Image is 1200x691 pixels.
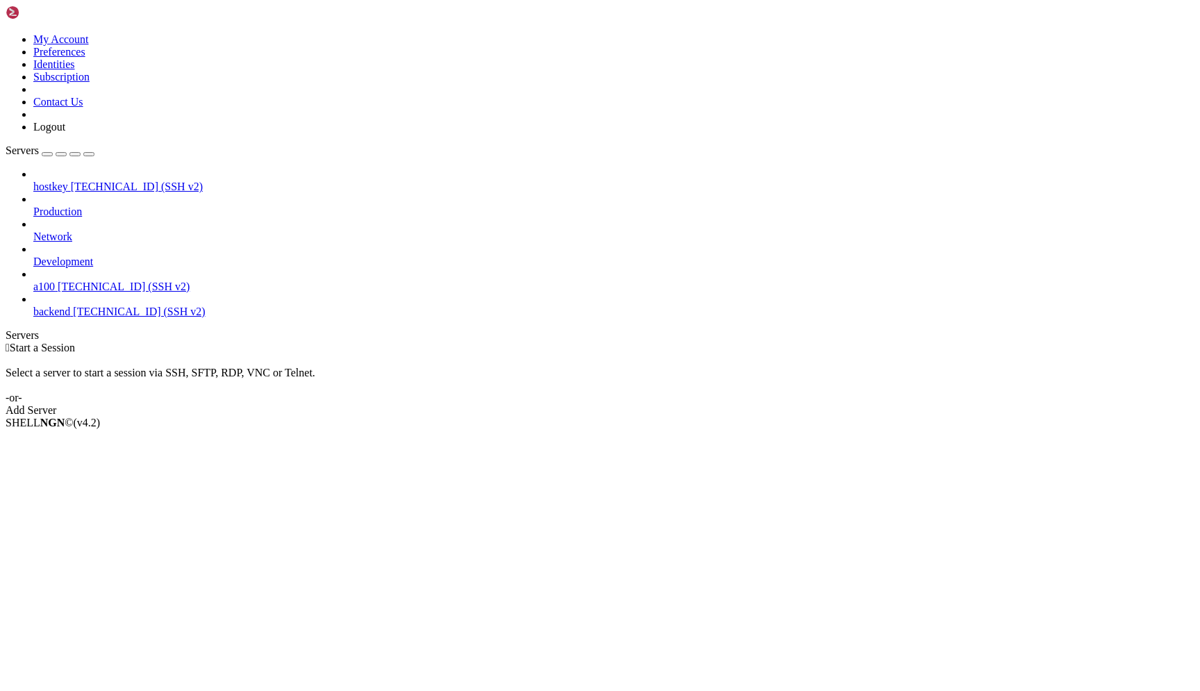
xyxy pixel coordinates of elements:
[6,417,100,428] span: SHELL ©
[33,206,1194,218] a: Production
[33,206,82,217] span: Production
[33,231,1194,243] a: Network
[33,181,68,192] span: hostkey
[33,96,83,108] a: Contact Us
[6,144,39,156] span: Servers
[33,33,89,45] a: My Account
[10,342,75,353] span: Start a Session
[6,6,85,19] img: Shellngn
[6,404,1194,417] div: Add Server
[33,168,1194,193] li: hostkey [TECHNICAL_ID] (SSH v2)
[33,281,1194,293] a: a100 [TECHNICAL_ID] (SSH v2)
[33,256,1194,268] a: Development
[73,306,205,317] span: [TECHNICAL_ID] (SSH v2)
[33,306,70,317] span: backend
[74,417,101,428] span: 4.2.0
[6,354,1194,404] div: Select a server to start a session via SSH, SFTP, RDP, VNC or Telnet. -or-
[58,281,190,292] span: [TECHNICAL_ID] (SSH v2)
[33,306,1194,318] a: backend [TECHNICAL_ID] (SSH v2)
[33,58,75,70] a: Identities
[6,329,1194,342] div: Servers
[33,243,1194,268] li: Development
[6,342,10,353] span: 
[33,293,1194,318] li: backend [TECHNICAL_ID] (SSH v2)
[33,231,72,242] span: Network
[33,281,55,292] span: a100
[33,256,93,267] span: Development
[33,121,65,133] a: Logout
[40,417,65,428] b: NGN
[33,193,1194,218] li: Production
[33,71,90,83] a: Subscription
[6,144,94,156] a: Servers
[71,181,203,192] span: [TECHNICAL_ID] (SSH v2)
[33,181,1194,193] a: hostkey [TECHNICAL_ID] (SSH v2)
[33,268,1194,293] li: a100 [TECHNICAL_ID] (SSH v2)
[33,218,1194,243] li: Network
[33,46,85,58] a: Preferences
